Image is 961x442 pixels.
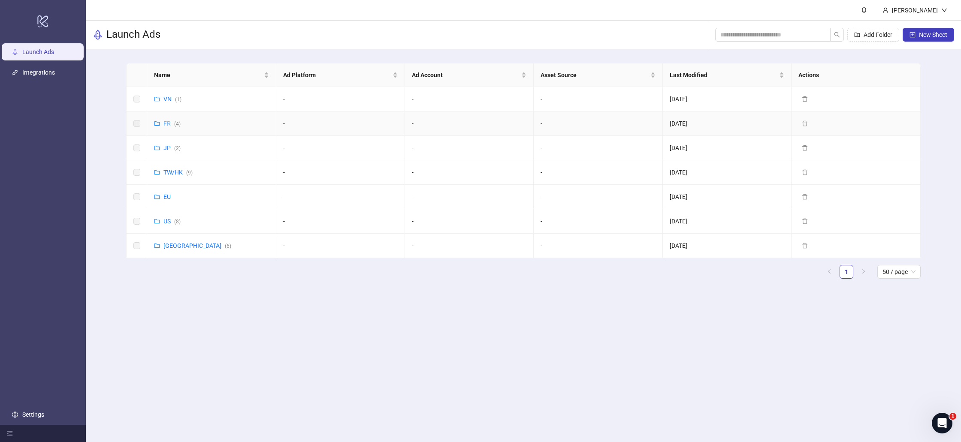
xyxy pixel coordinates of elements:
th: Last Modified [663,63,792,87]
a: VN(1) [163,96,181,102]
th: Actions [792,63,920,87]
div: Page Size [877,265,921,279]
span: delete [802,145,808,151]
td: - [534,136,662,160]
th: Name [147,63,276,87]
td: [DATE] [663,160,792,185]
a: [GEOGRAPHIC_DATA](6) [163,242,231,249]
a: Launch Ads [22,48,54,55]
td: - [276,234,405,258]
li: Next Page [857,265,870,279]
span: ( 1 ) [175,96,181,102]
td: - [276,209,405,234]
span: ( 4 ) [174,121,181,127]
td: - [405,209,534,234]
span: delete [802,169,808,175]
td: [DATE] [663,111,792,136]
td: - [405,234,534,258]
h3: Launch Ads [106,28,160,42]
span: 1 [949,413,956,420]
td: - [405,160,534,185]
td: [DATE] [663,185,792,209]
td: - [276,111,405,136]
span: Name [154,70,262,80]
span: ( 9 ) [186,170,193,176]
span: delete [802,194,808,200]
td: - [534,111,662,136]
span: Add Folder [864,31,892,38]
button: New Sheet [903,28,954,42]
span: search [834,32,840,38]
span: folder [154,145,160,151]
span: folder [154,120,160,126]
span: ( 2 ) [174,145,181,151]
span: menu-fold [7,430,13,436]
li: Previous Page [822,265,836,279]
span: delete [802,96,808,102]
td: - [276,185,405,209]
span: bell [861,7,867,13]
td: [DATE] [663,87,792,111]
span: New Sheet [919,31,947,38]
th: Ad Account [405,63,534,87]
span: folder [154,96,160,102]
span: user [882,7,888,13]
button: right [857,265,870,279]
span: ( 6 ) [225,243,231,249]
td: - [405,111,534,136]
span: delete [802,120,808,126]
td: - [405,185,534,209]
span: folder [154,169,160,175]
a: Settings [22,411,44,418]
button: Add Folder [847,28,899,42]
span: delete [802,243,808,249]
td: - [276,160,405,185]
span: right [861,269,866,274]
span: down [941,7,947,13]
span: folder [154,194,160,200]
td: - [405,87,534,111]
td: - [534,185,662,209]
td: - [534,209,662,234]
a: Integrations [22,69,55,76]
th: Ad Platform [276,63,405,87]
td: [DATE] [663,136,792,160]
a: JP(2) [163,144,181,151]
span: Asset Source [541,70,648,80]
a: US(8) [163,218,181,225]
span: ( 8 ) [174,219,181,225]
span: folder [154,218,160,224]
td: - [534,87,662,111]
th: Asset Source [534,63,662,87]
span: folder-add [854,32,860,38]
td: - [276,136,405,160]
a: EU [163,193,171,200]
span: folder [154,243,160,249]
span: delete [802,218,808,224]
span: rocket [93,30,103,40]
td: - [405,136,534,160]
td: - [534,160,662,185]
div: [PERSON_NAME] [888,6,941,15]
iframe: Intercom live chat [932,413,952,433]
a: FR(4) [163,120,181,127]
span: Last Modified [670,70,777,80]
span: plus-square [910,32,916,38]
a: TW/HK(9) [163,169,193,176]
a: 1 [840,265,853,278]
td: - [276,87,405,111]
span: left [827,269,832,274]
span: Ad Platform [283,70,391,80]
td: - [534,234,662,258]
li: 1 [840,265,853,279]
span: 50 / page [882,265,916,278]
button: left [822,265,836,279]
span: Ad Account [412,70,520,80]
td: [DATE] [663,234,792,258]
td: [DATE] [663,209,792,234]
